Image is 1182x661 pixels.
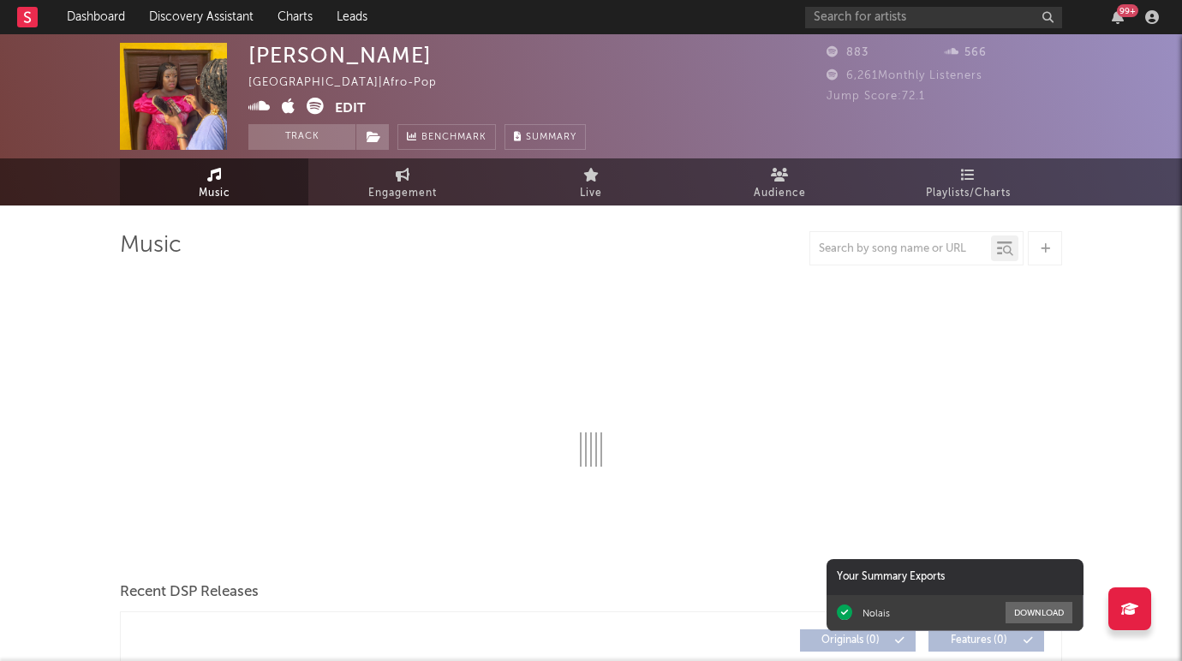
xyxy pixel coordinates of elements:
[1006,602,1072,623] button: Download
[926,183,1011,204] span: Playlists/Charts
[497,158,685,205] a: Live
[928,629,1044,652] button: Features(0)
[940,635,1018,646] span: Features ( 0 )
[805,7,1062,28] input: Search for artists
[863,607,890,619] div: Nolais
[580,183,602,204] span: Live
[945,47,987,58] span: 566
[827,91,925,102] span: Jump Score: 72.1
[800,629,916,652] button: Originals(0)
[335,98,366,119] button: Edit
[397,124,496,150] a: Benchmark
[685,158,874,205] a: Audience
[526,133,576,142] span: Summary
[248,43,432,68] div: [PERSON_NAME]
[827,47,869,58] span: 883
[1112,10,1124,24] button: 99+
[368,183,437,204] span: Engagement
[308,158,497,205] a: Engagement
[1117,4,1138,17] div: 99 +
[827,559,1083,595] div: Your Summary Exports
[120,582,259,603] span: Recent DSP Releases
[754,183,806,204] span: Audience
[810,242,991,256] input: Search by song name or URL
[248,124,355,150] button: Track
[504,124,586,150] button: Summary
[827,70,982,81] span: 6,261 Monthly Listeners
[811,635,890,646] span: Originals ( 0 )
[874,158,1062,205] a: Playlists/Charts
[199,183,230,204] span: Music
[421,128,487,148] span: Benchmark
[120,158,308,205] a: Music
[248,73,457,93] div: [GEOGRAPHIC_DATA] | Afro-Pop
